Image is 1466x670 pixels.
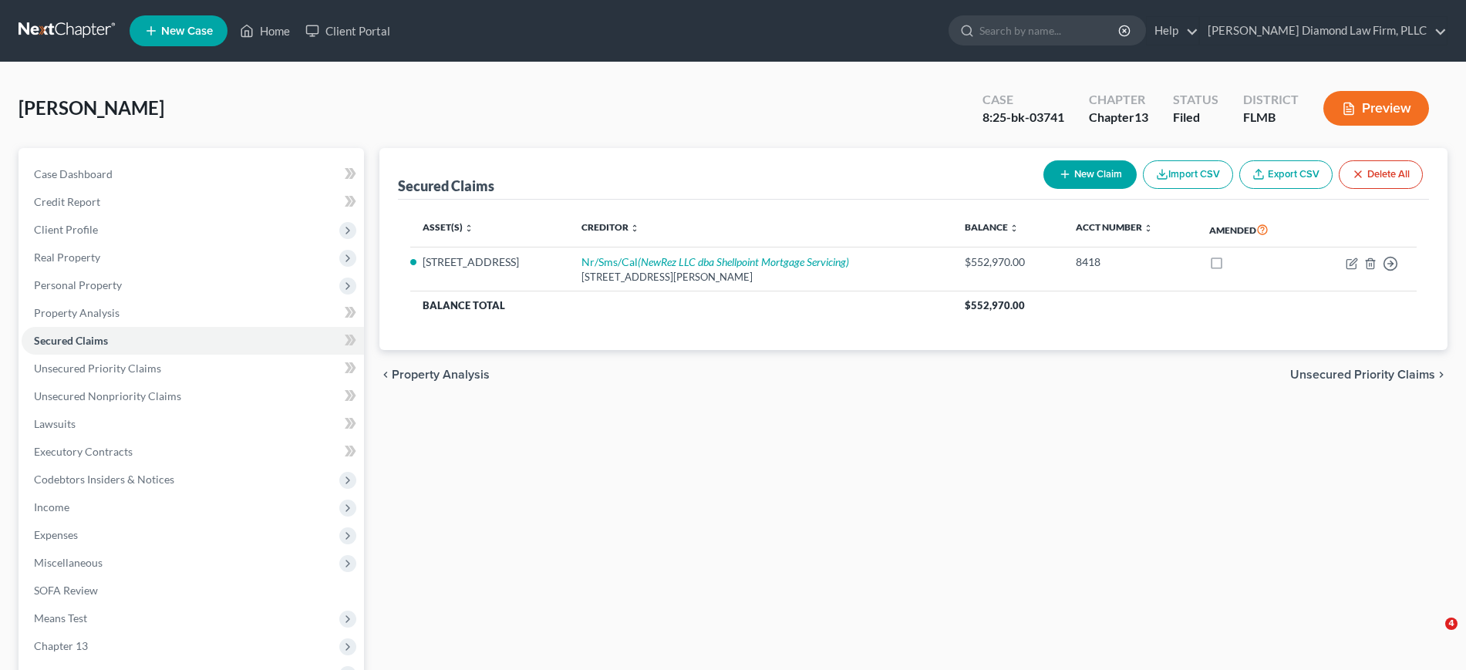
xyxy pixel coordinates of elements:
div: [STREET_ADDRESS][PERSON_NAME] [581,270,940,284]
a: Acct Number unfold_more [1076,221,1153,233]
div: Chapter [1089,109,1148,126]
div: 8418 [1076,254,1185,270]
a: Nr/Sms/Cal(NewRez LLC dba Shellpoint Mortgage Servicing) [581,255,849,268]
span: Secured Claims [34,334,108,347]
th: Balance Total [410,291,952,319]
button: Preview [1323,91,1429,126]
th: Amended [1197,212,1307,247]
a: Lawsuits [22,410,364,438]
div: FLMB [1243,109,1299,126]
li: [STREET_ADDRESS] [423,254,557,270]
span: Expenses [34,528,78,541]
a: Home [232,17,298,45]
div: Case [982,91,1064,109]
button: Import CSV [1143,160,1233,189]
button: New Claim [1043,160,1137,189]
span: Means Test [34,611,87,625]
i: unfold_more [1144,224,1153,233]
a: [PERSON_NAME] Diamond Law Firm, PLLC [1200,17,1447,45]
a: Unsecured Priority Claims [22,355,364,382]
a: Secured Claims [22,327,364,355]
div: Chapter [1089,91,1148,109]
div: Status [1173,91,1218,109]
div: Secured Claims [398,177,494,195]
button: Unsecured Priority Claims chevron_right [1290,369,1447,381]
a: Client Portal [298,17,398,45]
div: 8:25-bk-03741 [982,109,1064,126]
span: $552,970.00 [965,299,1025,311]
i: chevron_left [379,369,392,381]
button: Delete All [1339,160,1423,189]
span: 13 [1134,109,1148,124]
i: unfold_more [464,224,474,233]
span: Income [34,500,69,513]
a: Balance unfold_more [965,221,1019,233]
a: Help [1147,17,1198,45]
i: (NewRez LLC dba Shellpoint Mortgage Servicing) [638,255,849,268]
a: Export CSV [1239,160,1333,189]
span: Real Property [34,251,100,264]
span: Codebtors Insiders & Notices [34,473,174,486]
iframe: Intercom live chat [1414,618,1451,655]
div: $552,970.00 [965,254,1051,270]
a: Property Analysis [22,299,364,327]
i: unfold_more [1009,224,1019,233]
span: Client Profile [34,223,98,236]
span: Property Analysis [34,306,120,319]
a: Case Dashboard [22,160,364,188]
span: Case Dashboard [34,167,113,180]
span: Unsecured Nonpriority Claims [34,389,181,402]
span: Credit Report [34,195,100,208]
span: Executory Contracts [34,445,133,458]
span: New Case [161,25,213,37]
div: District [1243,91,1299,109]
a: SOFA Review [22,577,364,604]
span: Property Analysis [392,369,490,381]
span: SOFA Review [34,584,98,597]
div: Filed [1173,109,1218,126]
a: Asset(s) unfold_more [423,221,474,233]
i: unfold_more [630,224,639,233]
span: Personal Property [34,278,122,291]
span: Chapter 13 [34,639,88,652]
i: chevron_right [1435,369,1447,381]
span: 4 [1445,618,1458,630]
button: chevron_left Property Analysis [379,369,490,381]
span: Miscellaneous [34,556,103,569]
a: Creditor unfold_more [581,221,639,233]
span: Unsecured Priority Claims [1290,369,1435,381]
span: [PERSON_NAME] [19,96,164,119]
span: Lawsuits [34,417,76,430]
a: Executory Contracts [22,438,364,466]
input: Search by name... [979,16,1121,45]
a: Credit Report [22,188,364,216]
a: Unsecured Nonpriority Claims [22,382,364,410]
span: Unsecured Priority Claims [34,362,161,375]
